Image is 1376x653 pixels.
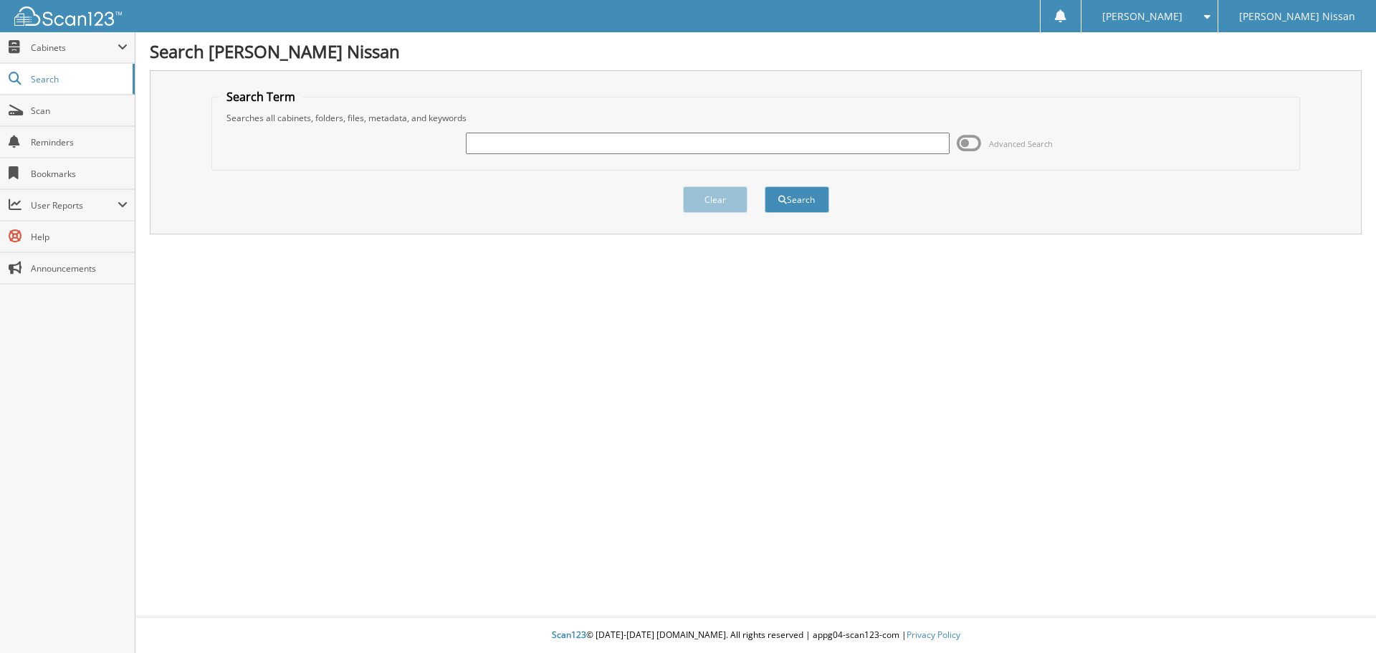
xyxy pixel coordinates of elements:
span: Reminders [31,136,128,148]
button: Clear [683,186,747,213]
span: [PERSON_NAME] Nissan [1239,12,1355,21]
h1: Search [PERSON_NAME] Nissan [150,39,1362,63]
span: Bookmarks [31,168,128,180]
legend: Search Term [219,89,302,105]
a: Privacy Policy [907,629,960,641]
span: Search [31,73,125,85]
span: Advanced Search [989,138,1053,149]
span: Help [31,231,128,243]
img: scan123-logo-white.svg [14,6,122,26]
iframe: Chat Widget [1304,584,1376,653]
span: Scan123 [552,629,586,641]
div: © [DATE]-[DATE] [DOMAIN_NAME]. All rights reserved | appg04-scan123-com | [135,618,1376,653]
div: Searches all cabinets, folders, files, metadata, and keywords [219,112,1293,124]
span: Announcements [31,262,128,275]
button: Search [765,186,829,213]
span: [PERSON_NAME] [1102,12,1182,21]
span: Scan [31,105,128,117]
span: User Reports [31,199,118,211]
span: Cabinets [31,42,118,54]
